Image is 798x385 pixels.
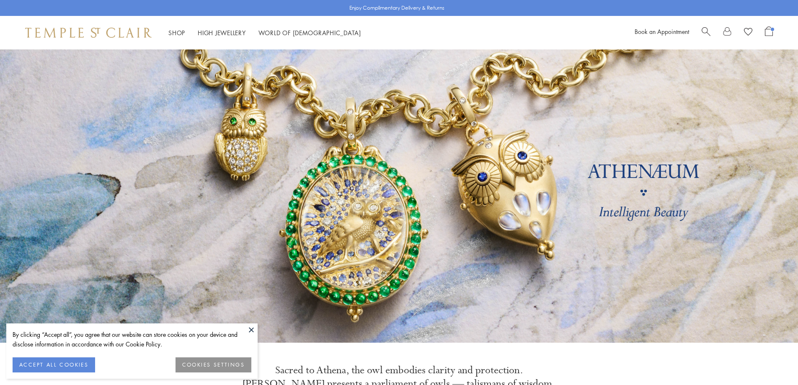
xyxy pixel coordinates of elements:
a: Book an Appointment [635,27,689,36]
button: ACCEPT ALL COOKIES [13,357,95,372]
div: By clicking “Accept all”, you agree that our website can store cookies on your device and disclos... [13,330,251,349]
a: View Wishlist [744,26,752,39]
a: World of [DEMOGRAPHIC_DATA]World of [DEMOGRAPHIC_DATA] [258,28,361,37]
nav: Main navigation [168,28,361,38]
a: ShopShop [168,28,185,37]
p: Enjoy Complimentary Delivery & Returns [349,4,444,12]
a: Open Shopping Bag [765,26,773,39]
a: Search [702,26,710,39]
iframe: Gorgias live chat messenger [756,346,790,377]
img: Temple St. Clair [25,28,152,38]
a: High JewelleryHigh Jewellery [198,28,246,37]
button: COOKIES SETTINGS [176,357,251,372]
